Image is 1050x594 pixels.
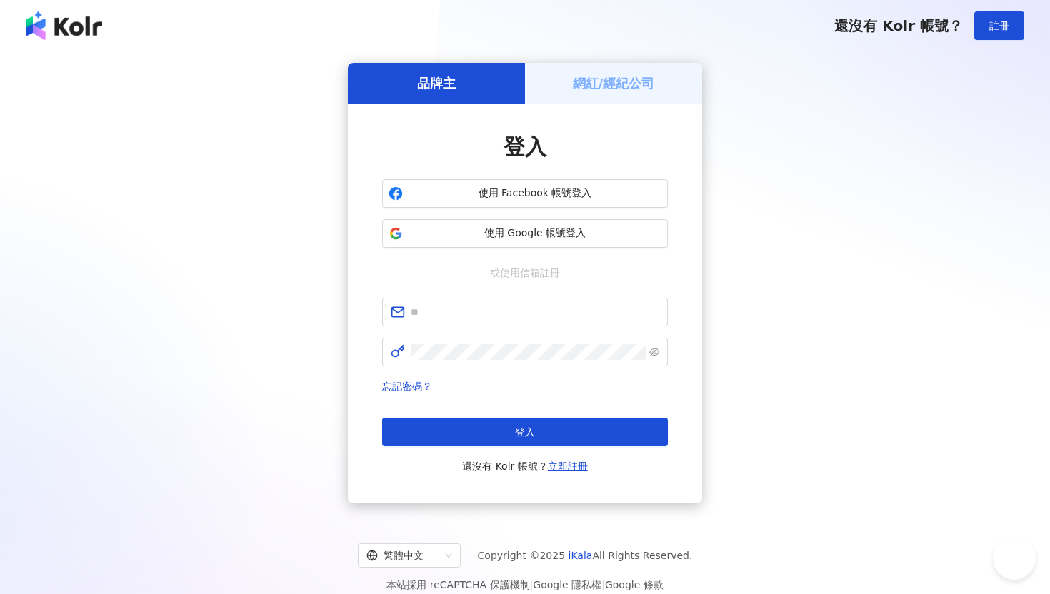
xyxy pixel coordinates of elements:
span: Copyright © 2025 All Rights Reserved. [478,547,693,564]
span: 登入 [504,134,546,159]
span: 登入 [515,426,535,438]
span: 註冊 [989,20,1009,31]
h5: 品牌主 [417,74,456,92]
iframe: Help Scout Beacon - Open [993,537,1036,580]
a: Google 隱私權 [533,579,601,590]
img: logo [26,11,102,40]
span: 使用 Google 帳號登入 [409,226,661,241]
a: iKala [569,550,593,561]
span: eye-invisible [649,347,659,357]
span: 使用 Facebook 帳號登入 [409,186,661,201]
button: 使用 Google 帳號登入 [382,219,668,248]
span: | [530,579,534,590]
button: 登入 [382,418,668,446]
a: Google 條款 [605,579,664,590]
span: 還沒有 Kolr 帳號？ [462,458,588,475]
span: 還沒有 Kolr 帳號？ [834,17,963,34]
h5: 網紅/經紀公司 [573,74,655,92]
button: 使用 Facebook 帳號登入 [382,179,668,208]
button: 註冊 [974,11,1024,40]
a: 忘記密碼？ [382,381,432,392]
span: 本站採用 reCAPTCHA 保護機制 [386,576,663,593]
span: | [601,579,605,590]
a: 立即註冊 [548,460,588,472]
div: 繁體中文 [366,544,439,567]
span: 或使用信箱註冊 [480,265,570,281]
